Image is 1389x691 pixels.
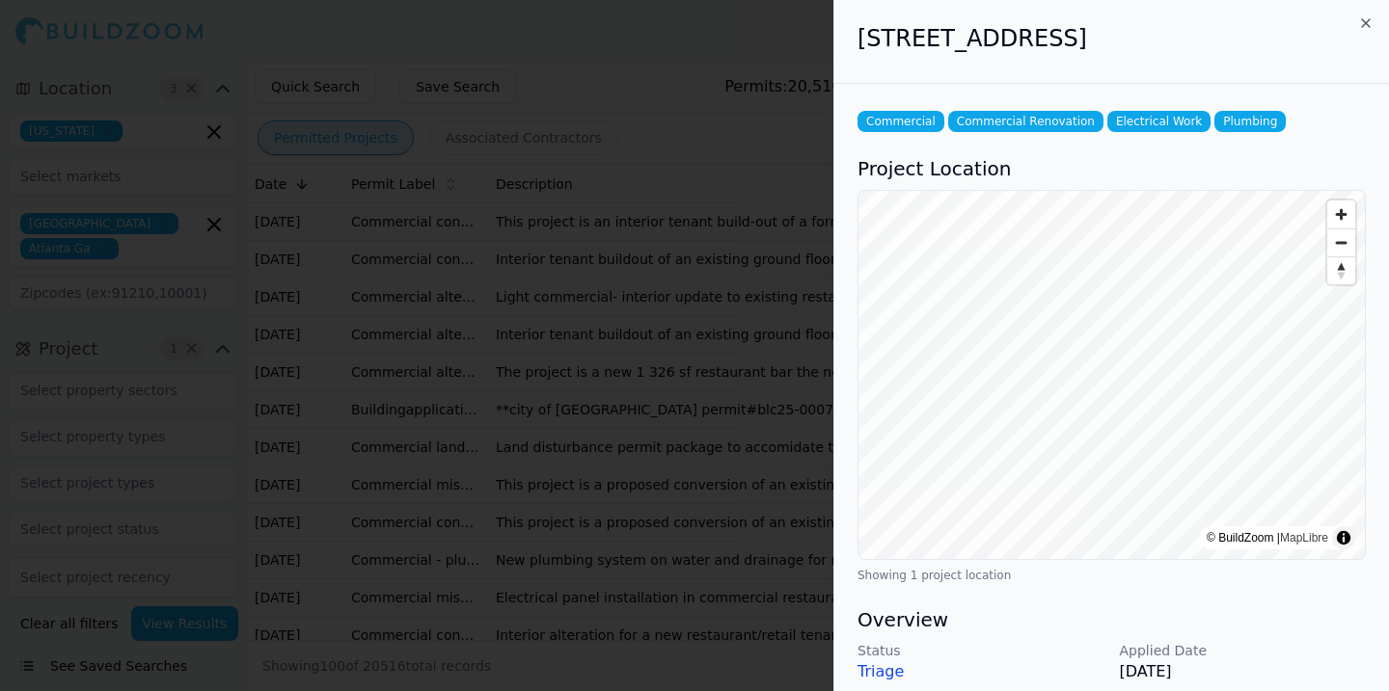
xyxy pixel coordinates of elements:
button: Reset bearing to north [1327,256,1355,284]
canvas: Map [858,191,1365,559]
h2: [STREET_ADDRESS] [858,23,1366,54]
h3: Project Location [858,155,1366,182]
h3: Overview [858,606,1366,633]
button: Zoom in [1327,200,1355,228]
p: [DATE] [1120,660,1367,683]
span: Commercial [858,111,944,132]
p: Triage [858,660,1104,683]
a: MapLibre [1280,531,1328,545]
button: Zoom out [1327,228,1355,256]
summary: Toggle attribution [1332,526,1355,549]
span: Electrical Work [1107,111,1211,132]
div: Showing 1 project location [858,568,1366,583]
div: © BuildZoom | [1207,528,1328,547]
span: Plumbing [1214,111,1286,132]
p: Status [858,641,1104,660]
span: Commercial Renovation [948,111,1103,132]
p: Applied Date [1120,641,1367,660]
